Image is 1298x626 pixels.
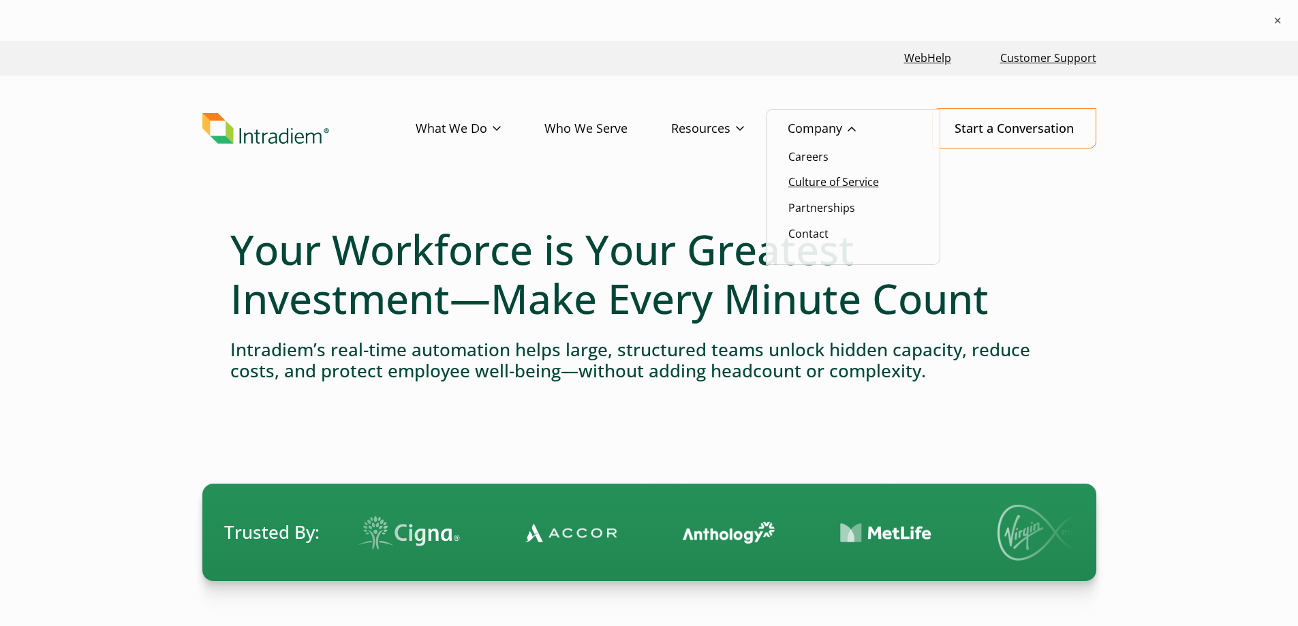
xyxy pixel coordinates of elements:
a: Who We Serve [544,109,671,148]
a: Company [788,109,899,148]
a: Culture of Service [788,174,879,189]
a: Link opens in a new window [899,44,957,73]
img: Virgin Media logo. [998,505,1093,561]
a: Resources [671,109,788,148]
img: Contact Center Automation Accor Logo [525,522,617,543]
button: × [1271,14,1284,27]
span: Trusted By: [224,520,320,545]
img: Contact Center Automation MetLife Logo [840,522,932,544]
a: Partnerships [788,200,855,215]
a: Careers [788,149,829,164]
a: Start a Conversation [932,108,1096,148]
a: What We Do [416,109,544,148]
a: Contact [788,226,829,241]
h4: Intradiem’s real-time automation helps large, structured teams unlock hidden capacity, reduce cos... [230,339,1068,381]
a: Customer Support [995,44,1102,73]
h1: Your Workforce is Your Greatest Investment—Make Every Minute Count [230,225,1068,323]
img: Intradiem [202,113,329,144]
a: Link to homepage of Intradiem [202,113,416,144]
